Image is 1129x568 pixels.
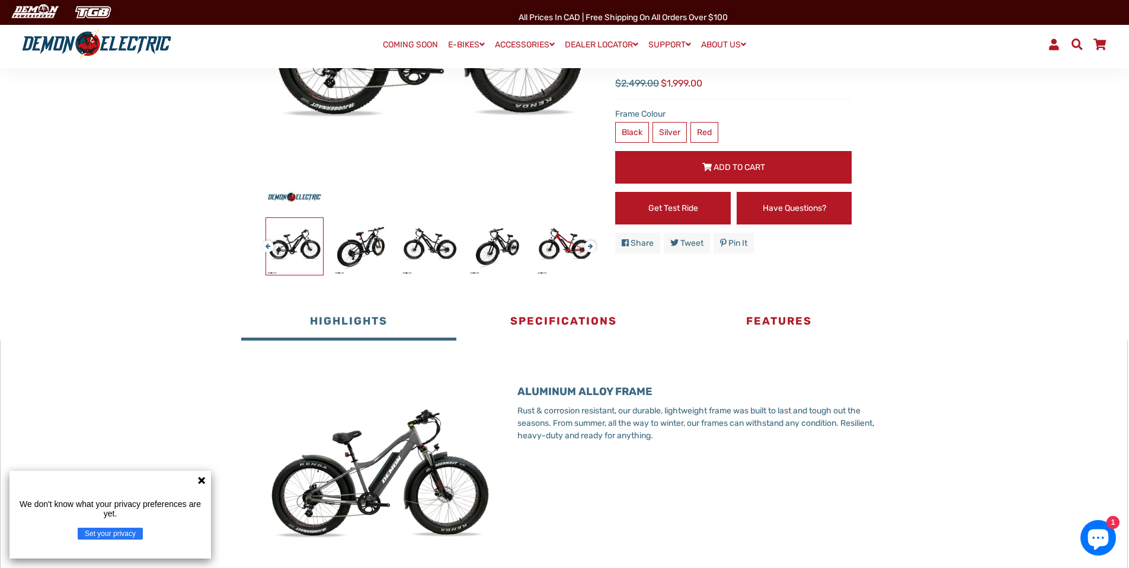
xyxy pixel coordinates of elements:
label: Silver [653,122,687,143]
button: Previous [262,235,269,248]
span: $1,999.00 [661,76,702,91]
button: Set your privacy [78,528,143,540]
img: Thunderbolt SL Fat Tire eBike - Demon Electric [469,218,526,275]
img: Demon Electric [6,2,63,22]
button: Highlights [241,305,456,341]
span: Pin it [728,238,747,248]
a: Have Questions? [737,192,852,224]
button: Specifications [456,305,671,341]
span: Share [631,238,654,248]
img: TGB Canada [69,2,117,22]
a: Get Test Ride [615,192,731,224]
img: Thunderbolt SL Fat Tire eBike - Demon Electric [401,218,458,275]
span: Tweet [680,238,703,248]
img: Thunderbolt SL Fat Tire eBike - Demon Electric [334,218,391,275]
a: ABOUT US [697,36,750,53]
span: Add to Cart [714,162,765,172]
button: Features [671,305,887,341]
a: ACCESSORIES [491,36,559,53]
button: Next [584,235,591,248]
inbox-online-store-chat: Shopify online store chat [1077,520,1120,559]
a: COMING SOON [379,37,442,53]
img: Demon Electric logo [18,29,175,60]
label: Red [690,122,718,143]
button: Add to Cart [615,151,852,184]
p: We don't know what your privacy preferences are yet. [14,499,206,518]
img: Thunderbolt SL Fat Tire eBike - Demon Electric [266,218,323,275]
span: All Prices in CAD | Free shipping on all orders over $100 [519,12,728,23]
h3: ALUMINUM ALLOY FRAME [517,386,887,399]
a: DEALER LOCATOR [561,36,642,53]
a: E-BIKES [444,36,489,53]
span: $2,499.00 [615,76,659,91]
label: Frame Colour [615,108,852,120]
img: Thunderbolt SL Fat Tire eBike - Demon Electric [536,218,593,275]
a: SUPPORT [644,36,695,53]
label: Black [615,122,649,143]
p: Rust & corrosion resistant, our durable, lightweight frame was built to last and tough out the se... [517,405,887,442]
